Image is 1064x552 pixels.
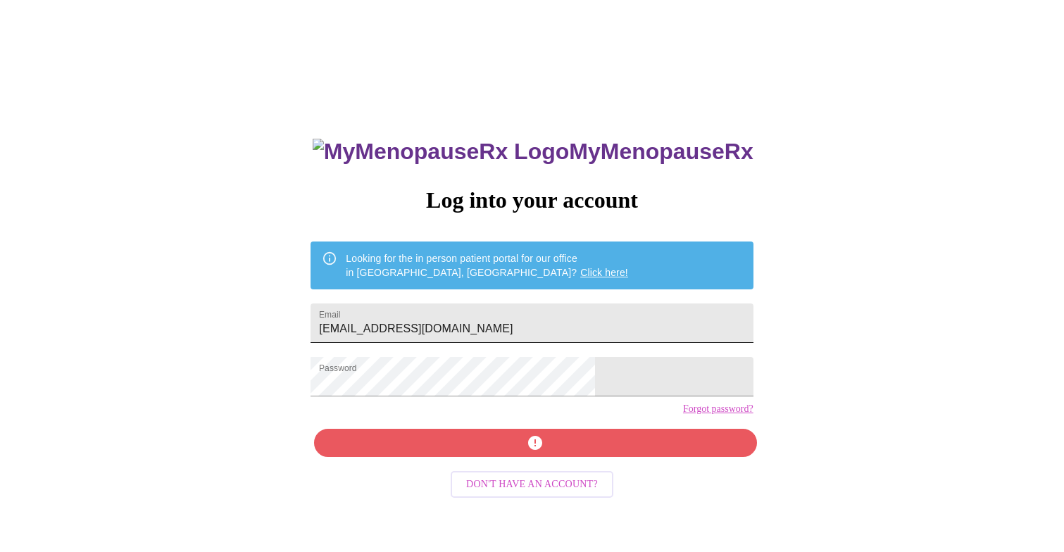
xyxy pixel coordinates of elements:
[311,187,753,213] h3: Log into your account
[451,471,613,498] button: Don't have an account?
[580,267,628,278] a: Click here!
[447,477,617,489] a: Don't have an account?
[313,139,753,165] h3: MyMenopauseRx
[466,476,598,494] span: Don't have an account?
[313,139,569,165] img: MyMenopauseRx Logo
[683,403,753,415] a: Forgot password?
[346,246,628,285] div: Looking for the in person patient portal for our office in [GEOGRAPHIC_DATA], [GEOGRAPHIC_DATA]?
